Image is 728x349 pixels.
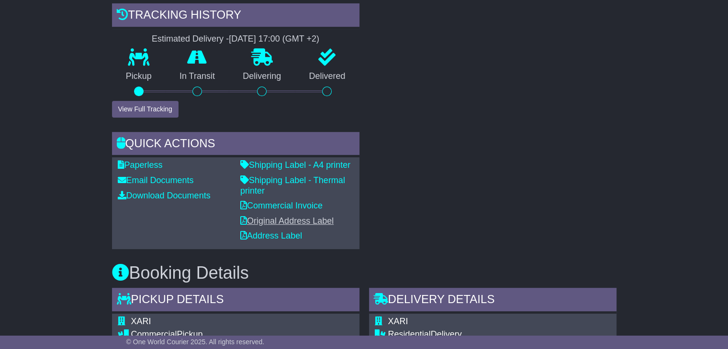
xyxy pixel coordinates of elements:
[388,316,408,326] span: XARI
[229,34,319,44] div: [DATE] 17:00 (GMT +2)
[240,231,302,240] a: Address Label
[112,3,359,29] div: Tracking history
[118,160,163,170] a: Paperless
[369,288,616,314] div: Delivery Details
[112,132,359,158] div: Quick Actions
[166,71,229,82] p: In Transit
[240,201,323,210] a: Commercial Invoice
[388,329,431,339] span: Residential
[240,216,334,226] a: Original Address Label
[112,288,359,314] div: Pickup Details
[112,71,166,82] p: Pickup
[112,263,616,283] h3: Booking Details
[126,338,265,346] span: © One World Courier 2025. All rights reserved.
[240,175,345,196] a: Shipping Label - Thermal printer
[118,191,211,200] a: Download Documents
[229,71,295,82] p: Delivering
[240,160,350,170] a: Shipping Label - A4 printer
[131,329,177,339] span: Commercial
[112,101,179,118] button: View Full Tracking
[131,329,315,340] div: Pickup
[118,175,194,185] a: Email Documents
[131,316,151,326] span: XARI
[388,329,545,340] div: Delivery
[295,71,359,82] p: Delivered
[112,34,359,44] div: Estimated Delivery -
